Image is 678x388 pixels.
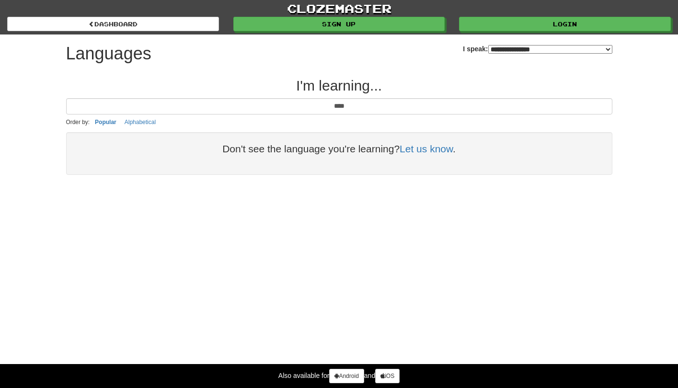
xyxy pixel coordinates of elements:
[463,44,612,54] label: I speak:
[459,17,671,31] a: Login
[400,143,453,154] a: Let us know
[233,17,445,31] a: Sign up
[329,369,364,383] a: Android
[66,119,90,126] small: Order by:
[92,117,119,127] button: Popular
[488,45,612,54] select: I speak:
[375,369,400,383] a: iOS
[66,78,612,93] h2: I'm learning...
[122,117,159,127] button: Alphabetical
[76,142,603,156] div: Don't see the language you're learning? .
[7,17,219,31] a: dashboard
[66,44,151,63] h1: Languages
